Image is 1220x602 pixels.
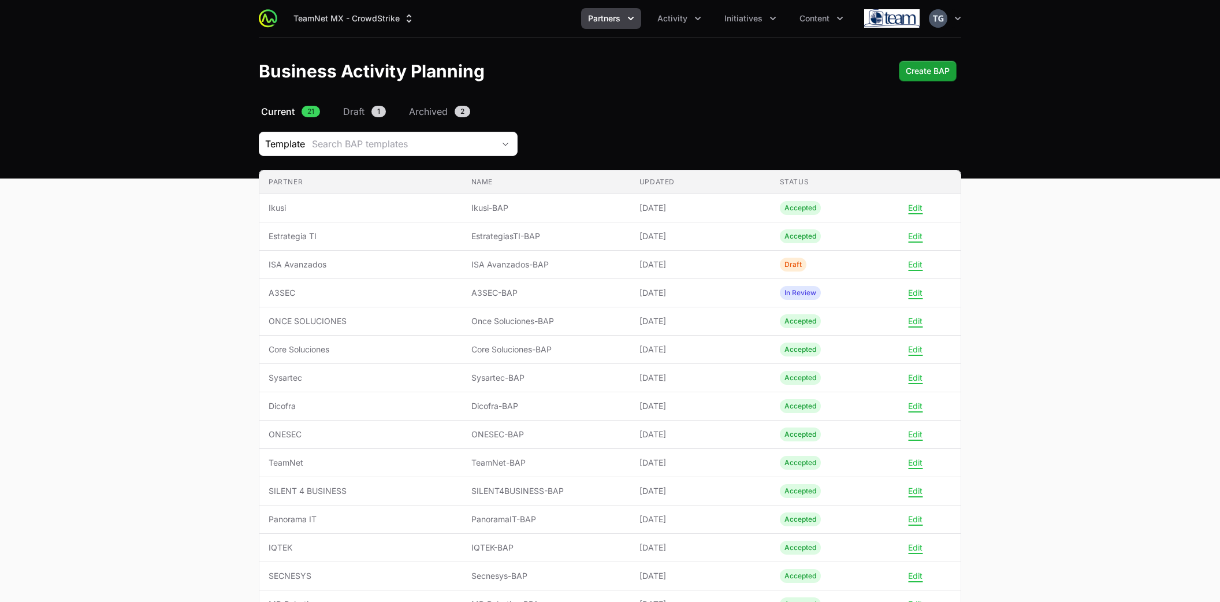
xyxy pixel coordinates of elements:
span: Create BAP [906,64,950,78]
span: Panorama IT [269,514,453,525]
span: Initiatives [724,13,762,24]
span: Once Soluciones-BAP [471,315,621,327]
span: 2 [455,106,470,117]
span: PanoramaIT-BAP [471,514,621,525]
button: Activity [650,8,708,29]
span: A3SEC [269,287,453,299]
span: Activity [657,13,687,24]
span: Ikusi [269,202,453,214]
div: Primary actions [899,61,957,81]
button: Edit [908,514,923,525]
button: Edit [908,373,923,383]
span: ONESEC-BAP [471,429,621,440]
div: Supplier switch menu [287,8,422,29]
span: A3SEC-BAP [471,287,621,299]
span: Draft [343,105,364,118]
button: Edit [908,458,923,468]
button: Edit [908,344,923,355]
span: TeamNet-BAP [471,457,621,469]
button: Edit [908,231,923,241]
button: Edit [908,429,923,440]
span: Sysartec [269,372,453,384]
span: [DATE] [639,315,761,327]
div: Activity menu [650,8,708,29]
img: TeamNet MX [864,7,920,30]
span: Ikusi-BAP [471,202,621,214]
button: Edit [908,316,923,326]
button: Content [793,8,850,29]
span: [DATE] [639,570,761,582]
span: [DATE] [639,457,761,469]
span: [DATE] [639,259,761,270]
span: TeamNet [269,457,453,469]
span: Content [799,13,830,24]
span: Core Soluciones-BAP [471,344,621,355]
button: Edit [908,259,923,270]
button: Edit [908,542,923,553]
div: Search BAP templates [312,137,494,151]
span: [DATE] [639,231,761,242]
span: Secnesys-BAP [471,570,621,582]
th: Partner [259,170,462,194]
span: SILENT4BUSINESS-BAP [471,485,621,497]
th: Updated [630,170,771,194]
span: [DATE] [639,514,761,525]
span: [DATE] [639,372,761,384]
span: Core Soluciones [269,344,453,355]
button: Create BAP [899,61,957,81]
span: [DATE] [639,485,761,497]
span: ONESEC [269,429,453,440]
th: Name [462,170,630,194]
span: [DATE] [639,344,761,355]
span: Dicofra-BAP [471,400,621,412]
button: Initiatives [717,8,783,29]
button: Edit [908,571,923,581]
span: ISA Avanzados [269,259,453,270]
button: Edit [908,486,923,496]
span: Estrategia TI [269,231,453,242]
a: Current21 [259,105,322,118]
a: Draft1 [341,105,388,118]
a: Archived2 [407,105,473,118]
span: [DATE] [639,542,761,553]
button: Edit [908,401,923,411]
button: Search BAP templates [305,132,517,155]
span: SECNESYS [269,570,453,582]
th: Status [771,170,911,194]
div: Initiatives menu [717,8,783,29]
span: 21 [302,106,320,117]
button: Partners [581,8,641,29]
span: Sysartec-BAP [471,372,621,384]
span: 1 [371,106,386,117]
section: Business Activity Plan Filters [259,132,961,156]
img: ActivitySource [259,9,277,28]
span: Partners [588,13,620,24]
span: [DATE] [639,287,761,299]
span: ISA Avanzados-BAP [471,259,621,270]
div: Main navigation [277,8,850,29]
span: IQTEK [269,542,453,553]
span: ONCE SOLUCIONES [269,315,453,327]
span: SILENT 4 BUSINESS [269,485,453,497]
button: Edit [908,203,923,213]
h1: Business Activity Planning [259,61,485,81]
div: Partners menu [581,8,641,29]
button: Edit [908,288,923,298]
nav: Business Activity Plan Navigation navigation [259,105,961,118]
span: Template [259,137,305,151]
img: Timothy Greig [929,9,947,28]
span: [DATE] [639,202,761,214]
button: TeamNet MX - CrowdStrike [287,8,422,29]
span: Archived [409,105,448,118]
span: [DATE] [639,429,761,440]
div: Content menu [793,8,850,29]
span: Dicofra [269,400,453,412]
span: [DATE] [639,400,761,412]
span: IQTEK-BAP [471,542,621,553]
span: Current [261,105,295,118]
span: EstrategiasTI-BAP [471,231,621,242]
